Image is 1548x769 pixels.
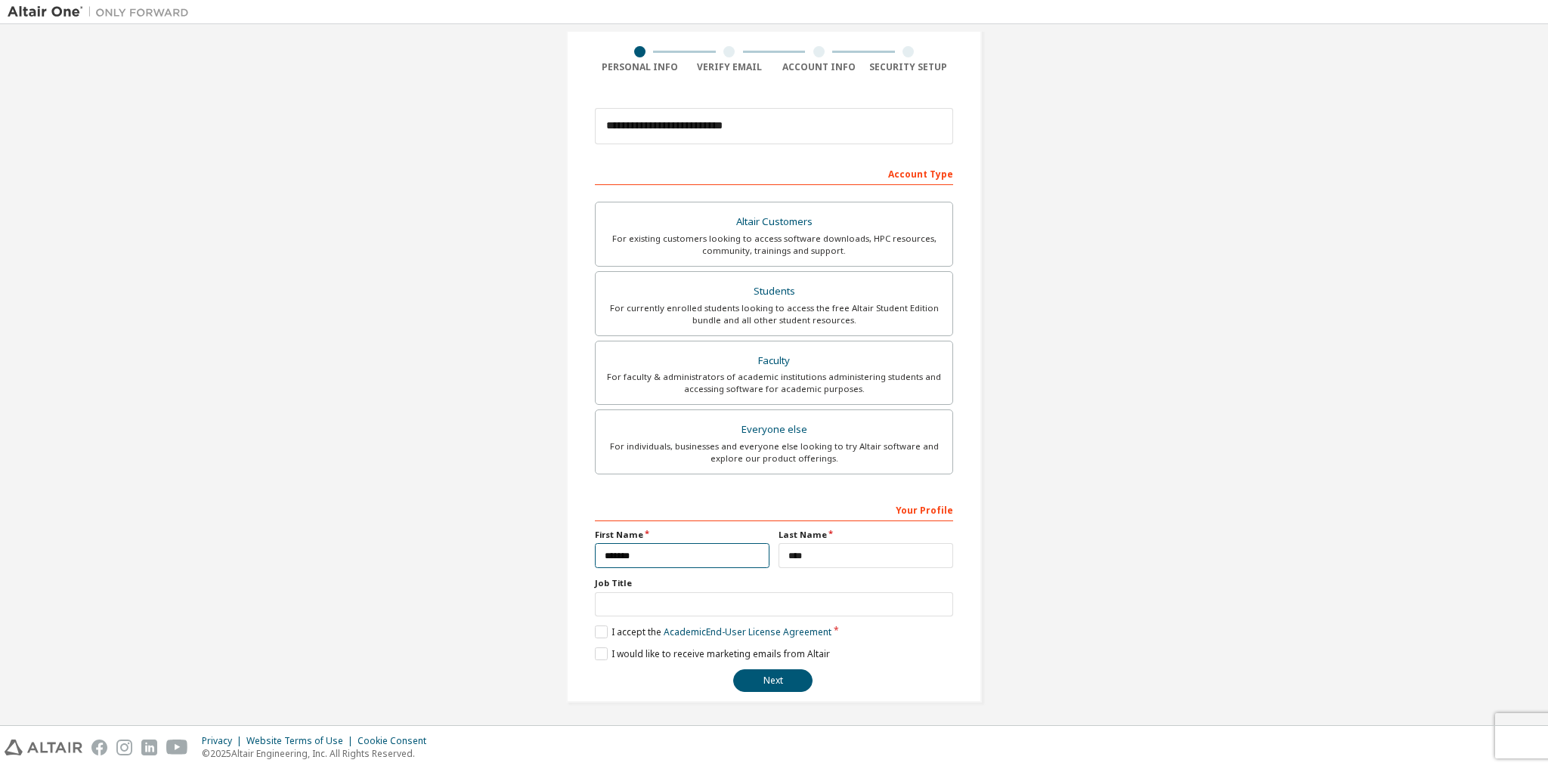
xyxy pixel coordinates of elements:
[595,497,953,521] div: Your Profile
[605,281,943,302] div: Students
[733,669,813,692] button: Next
[664,625,831,638] a: Academic End-User License Agreement
[605,440,943,465] div: For individuals, businesses and everyone else looking to try Altair software and explore our prod...
[141,740,157,755] img: linkedin.svg
[116,740,132,755] img: instagram.svg
[8,5,197,20] img: Altair One
[605,212,943,233] div: Altair Customers
[202,735,246,747] div: Privacy
[91,740,107,755] img: facebook.svg
[864,61,954,73] div: Security Setup
[685,61,775,73] div: Verify Email
[595,647,830,660] label: I would like to receive marketing emails from Altair
[5,740,82,755] img: altair_logo.svg
[605,419,943,440] div: Everyone else
[595,61,685,73] div: Personal Info
[595,625,831,638] label: I accept the
[358,735,435,747] div: Cookie Consent
[779,529,953,541] label: Last Name
[595,529,769,541] label: First Name
[166,740,188,755] img: youtube.svg
[595,577,953,589] label: Job Title
[605,351,943,372] div: Faculty
[774,61,864,73] div: Account Info
[605,371,943,395] div: For faculty & administrators of academic institutions administering students and accessing softwa...
[605,233,943,257] div: For existing customers looking to access software downloads, HPC resources, community, trainings ...
[605,302,943,326] div: For currently enrolled students looking to access the free Altair Student Edition bundle and all ...
[202,747,435,760] p: © 2025 Altair Engineering, Inc. All Rights Reserved.
[595,161,953,185] div: Account Type
[246,735,358,747] div: Website Terms of Use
